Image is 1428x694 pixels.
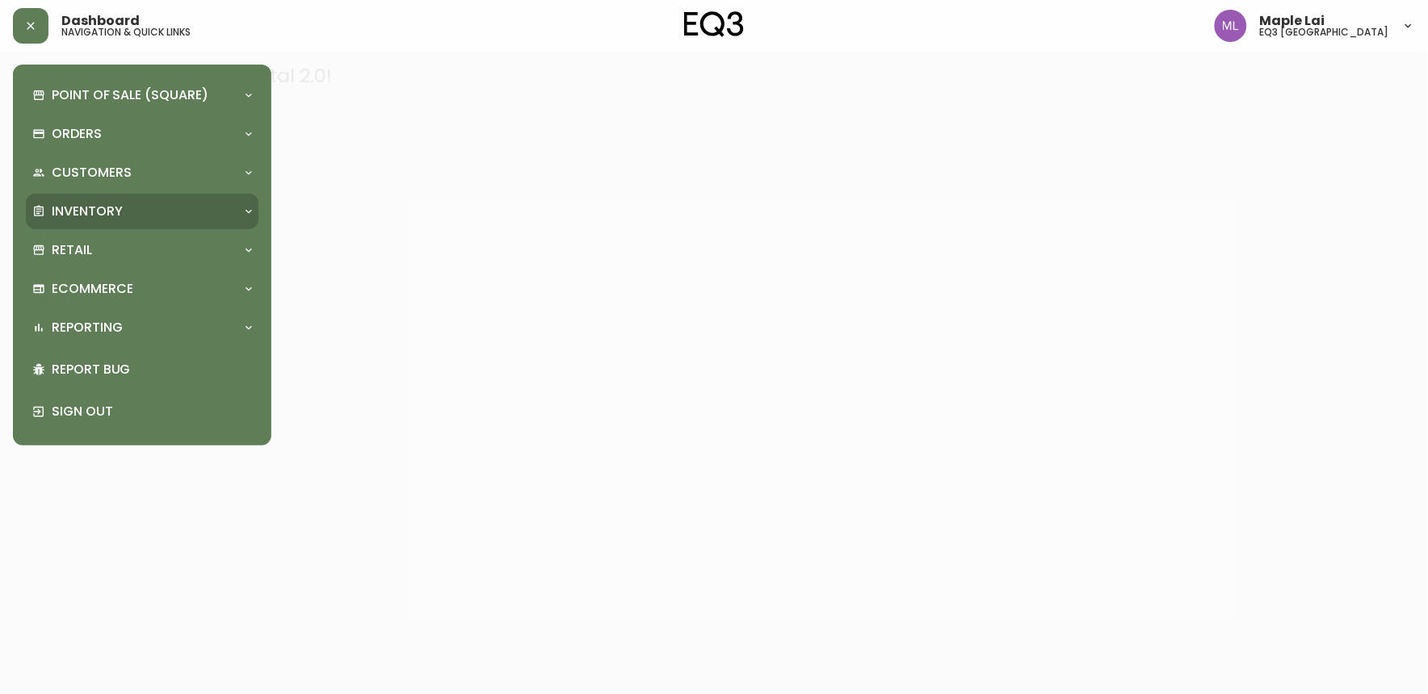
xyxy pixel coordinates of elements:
[52,164,132,182] p: Customers
[26,77,258,113] div: Point of Sale (Square)
[52,403,252,420] p: Sign Out
[61,27,191,37] h5: navigation & quick links
[52,319,123,337] p: Reporting
[52,203,123,220] p: Inventory
[52,361,252,378] p: Report Bug
[1215,10,1247,42] img: 61e28cffcf8cc9f4e300d877dd684943
[52,241,92,259] p: Retail
[26,271,258,307] div: Ecommerce
[26,391,258,433] div: Sign Out
[26,194,258,229] div: Inventory
[26,155,258,190] div: Customers
[1260,15,1325,27] span: Maple Lai
[52,125,102,143] p: Orders
[26,310,258,345] div: Reporting
[26,349,258,391] div: Report Bug
[61,15,140,27] span: Dashboard
[1260,27,1389,37] h5: eq3 [GEOGRAPHIC_DATA]
[52,280,133,298] p: Ecommerce
[26,232,258,268] div: Retail
[684,11,744,37] img: logo
[52,86,208,104] p: Point of Sale (Square)
[26,116,258,152] div: Orders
